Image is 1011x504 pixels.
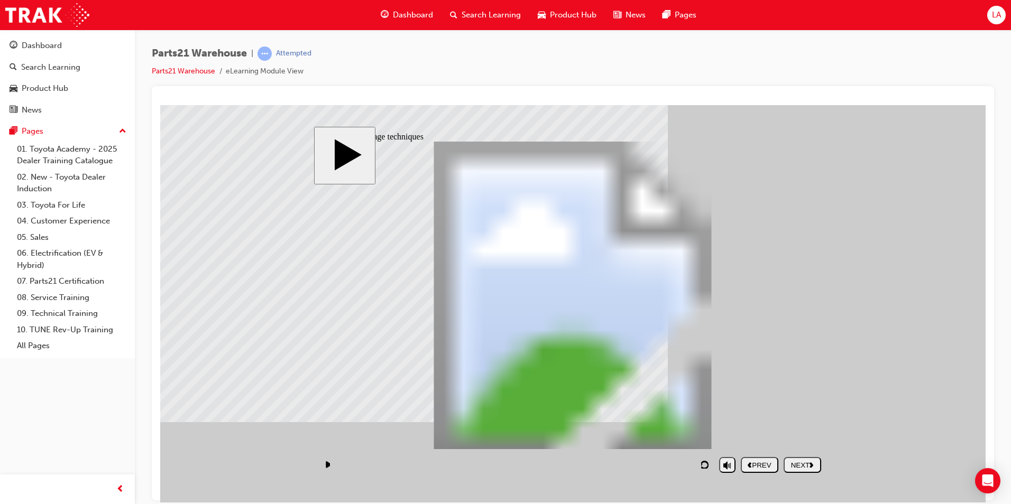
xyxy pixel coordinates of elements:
span: guage-icon [10,41,17,51]
a: 04. Customer Experience [13,213,131,229]
img: Trak [5,3,89,27]
span: LA [992,9,1001,21]
span: Search Learning [462,9,521,21]
button: Pages [4,122,131,141]
span: Dashboard [393,9,433,21]
span: Parts21 Warehouse [152,48,247,60]
span: | [251,48,253,60]
div: Pages [22,125,43,137]
span: car-icon [538,8,546,22]
a: 01. Toyota Academy - 2025 Dealer Training Catalogue [13,141,131,169]
a: 02. New - Toyota Dealer Induction [13,169,131,197]
a: car-iconProduct Hub [529,4,605,26]
span: news-icon [10,106,17,115]
span: pages-icon [10,127,17,136]
span: prev-icon [116,483,124,496]
span: guage-icon [381,8,389,22]
span: pages-icon [663,8,670,22]
div: Search Learning [21,61,80,73]
div: Attempted [276,49,311,59]
a: News [4,100,131,120]
a: 06. Electrification (EV & Hybrid) [13,245,131,273]
button: LA [987,6,1006,24]
div: Product Hub [22,82,68,95]
a: 07. Parts21 Certification [13,273,131,290]
a: All Pages [13,338,131,354]
span: search-icon [450,8,457,22]
a: pages-iconPages [654,4,705,26]
a: 08. Service Training [13,290,131,306]
span: Pages [675,9,696,21]
a: search-iconSearch Learning [442,4,529,26]
li: eLearning Module View [226,66,304,78]
span: search-icon [10,63,17,72]
div: Dashboard [22,40,62,52]
a: guage-iconDashboard [372,4,442,26]
span: up-icon [119,125,126,138]
a: 05. Sales [13,229,131,246]
button: DashboardSearch LearningProduct HubNews [4,34,131,122]
a: 10. TUNE Rev-Up Training [13,322,131,338]
a: Search Learning [4,58,131,77]
span: car-icon [10,84,17,94]
a: Product Hub [4,79,131,98]
a: 03. Toyota For Life [13,197,131,213]
a: 09. Technical Training [13,305,131,322]
div: News [22,104,42,116]
span: learningRecordVerb_ATTEMPT-icon [258,46,272,61]
span: news-icon [613,8,621,22]
a: news-iconNews [605,4,654,26]
span: Product Hub [550,9,596,21]
div: Parts21Warehouse Start Course [154,22,672,376]
span: News [626,9,646,21]
div: Open Intercom Messenger [975,468,1000,493]
button: Start [154,22,215,79]
a: Parts21 Warehouse [152,67,215,76]
a: Dashboard [4,36,131,55]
